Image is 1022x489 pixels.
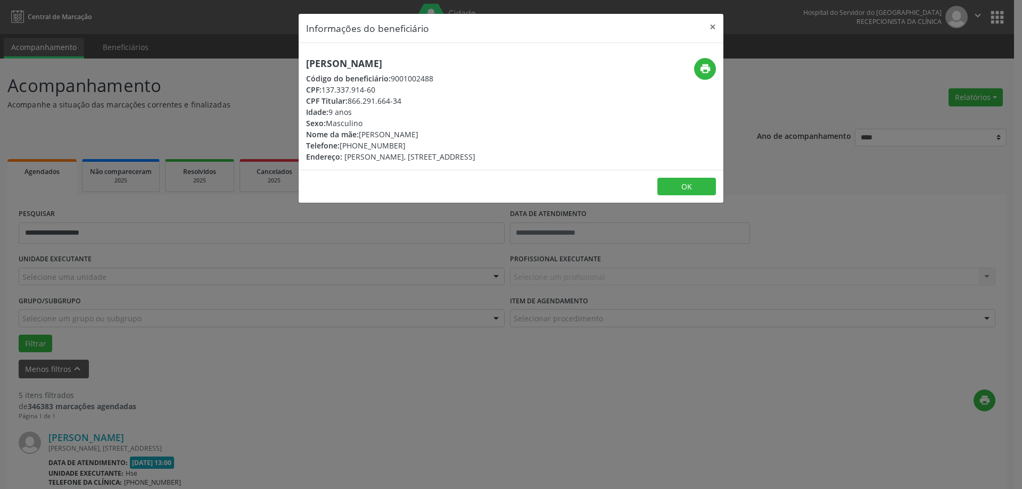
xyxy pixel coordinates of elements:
[306,73,475,84] div: 9001002488
[657,178,716,196] button: OK
[306,84,475,95] div: 137.337.914-60
[306,96,348,106] span: CPF Titular:
[306,21,429,35] h5: Informações do beneficiário
[306,73,391,84] span: Código do beneficiário:
[306,118,475,129] div: Masculino
[306,106,475,118] div: 9 anos
[306,95,475,106] div: 866.291.664-34
[306,118,326,128] span: Sexo:
[699,63,711,74] i: print
[694,58,716,80] button: print
[306,129,475,140] div: [PERSON_NAME]
[306,152,342,162] span: Endereço:
[306,58,475,69] h5: [PERSON_NAME]
[702,14,723,40] button: Close
[306,129,359,139] span: Nome da mãe:
[344,152,475,162] span: [PERSON_NAME], [STREET_ADDRESS]
[306,85,322,95] span: CPF:
[306,140,340,151] span: Telefone:
[306,140,475,151] div: [PHONE_NUMBER]
[306,107,328,117] span: Idade:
